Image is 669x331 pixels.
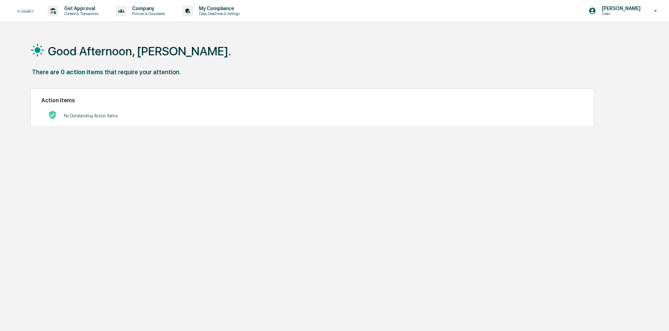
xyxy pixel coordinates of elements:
[126,11,168,16] p: Policies & Documents
[596,6,644,11] p: [PERSON_NAME]
[32,68,59,76] div: There are
[58,6,102,11] p: Get Approval
[58,11,102,16] p: Content & Transactions
[64,113,118,118] p: No Outstanding Action Items
[193,6,243,11] p: My Compliance
[48,111,57,119] img: No Actions logo
[48,44,231,58] h1: Good Afternoon, [PERSON_NAME].
[105,68,181,76] div: that require your attention.
[41,97,583,104] h2: Action Items
[126,6,168,11] p: Company
[61,68,103,76] div: 0 action items
[17,9,34,12] img: logo
[193,11,243,16] p: Data, Deadlines & Settings
[596,11,644,16] p: Users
